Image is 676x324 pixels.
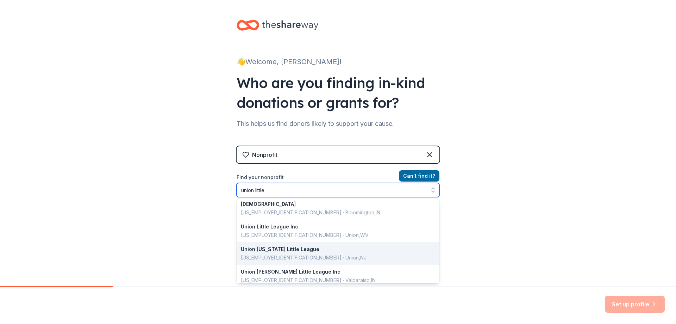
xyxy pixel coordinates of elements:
[241,276,427,285] div: [US_EMPLOYER_IDENTIFICATION_NUMBER] · Valparaiso , IN
[241,268,427,276] div: Union [PERSON_NAME] Little League Inc
[241,245,427,253] div: Union [US_STATE] Little League
[237,183,439,197] input: Search by name, EIN, or city
[241,222,427,231] div: Union Little League Inc
[241,200,427,208] div: [DEMOGRAPHIC_DATA]
[241,208,427,217] div: [US_EMPLOYER_IDENTIFICATION_NUMBER] · Bloomington , IN
[241,231,427,239] div: [US_EMPLOYER_IDENTIFICATION_NUMBER] · Union , WV
[241,253,427,262] div: [US_EMPLOYER_IDENTIFICATION_NUMBER] · Union , NJ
